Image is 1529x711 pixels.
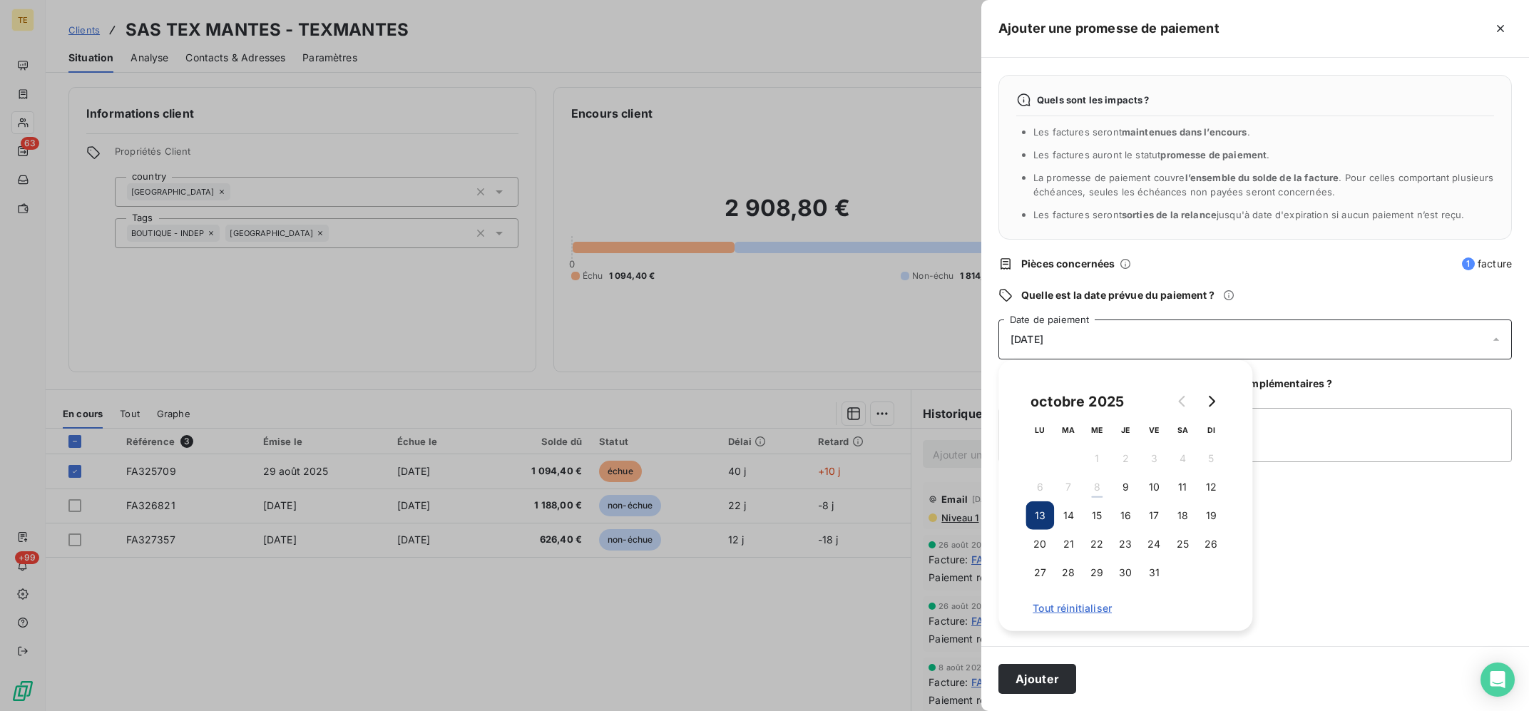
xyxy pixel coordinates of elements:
[1026,473,1054,501] button: 6
[1054,473,1083,501] button: 7
[1168,473,1197,501] button: 11
[1197,444,1225,473] button: 5
[1083,444,1111,473] button: 1
[1026,390,1129,413] div: octobre 2025
[1140,473,1168,501] button: 10
[1033,603,1218,614] span: Tout réinitialiser
[1140,558,1168,587] button: 31
[1140,501,1168,530] button: 17
[1160,149,1267,160] span: promesse de paiement
[1033,209,1464,220] span: Les factures seront jusqu'à date d'expiration si aucun paiement n’est reçu.
[1168,416,1197,444] th: samedi
[1197,416,1225,444] th: dimanche
[1111,530,1140,558] button: 23
[1168,387,1197,416] button: Go to previous month
[1197,473,1225,501] button: 12
[1111,501,1140,530] button: 16
[1111,444,1140,473] button: 2
[1083,530,1111,558] button: 22
[1140,444,1168,473] button: 3
[1026,501,1054,530] button: 13
[1054,501,1083,530] button: 14
[1033,126,1250,138] span: Les factures seront .
[1197,387,1225,416] button: Go to next month
[1054,416,1083,444] th: mardi
[1011,334,1043,345] span: [DATE]
[998,19,1219,39] h5: Ajouter une promesse de paiement
[1021,288,1214,302] span: Quelle est la date prévue du paiement ?
[1462,257,1512,271] span: facture
[1140,416,1168,444] th: vendredi
[1168,444,1197,473] button: 4
[1033,149,1270,160] span: Les factures auront le statut .
[1037,94,1150,106] span: Quels sont les impacts ?
[1197,501,1225,530] button: 19
[1054,530,1083,558] button: 21
[1185,172,1339,183] span: l’ensemble du solde de la facture
[1122,126,1247,138] span: maintenues dans l’encours
[1462,257,1475,270] span: 1
[1197,530,1225,558] button: 26
[1021,257,1115,271] span: Pièces concernées
[1168,530,1197,558] button: 25
[1026,530,1054,558] button: 20
[1111,416,1140,444] th: jeudi
[1083,473,1111,501] button: 8
[1033,172,1494,198] span: La promesse de paiement couvre . Pour celles comportant plusieurs échéances, seules les échéances...
[1111,473,1140,501] button: 9
[1083,558,1111,587] button: 29
[1111,558,1140,587] button: 30
[998,664,1076,694] button: Ajouter
[1122,209,1217,220] span: sorties de la relance
[1026,558,1054,587] button: 27
[1083,416,1111,444] th: mercredi
[1083,501,1111,530] button: 15
[1026,416,1054,444] th: lundi
[1054,558,1083,587] button: 28
[1140,530,1168,558] button: 24
[1168,501,1197,530] button: 18
[1481,663,1515,697] div: Open Intercom Messenger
